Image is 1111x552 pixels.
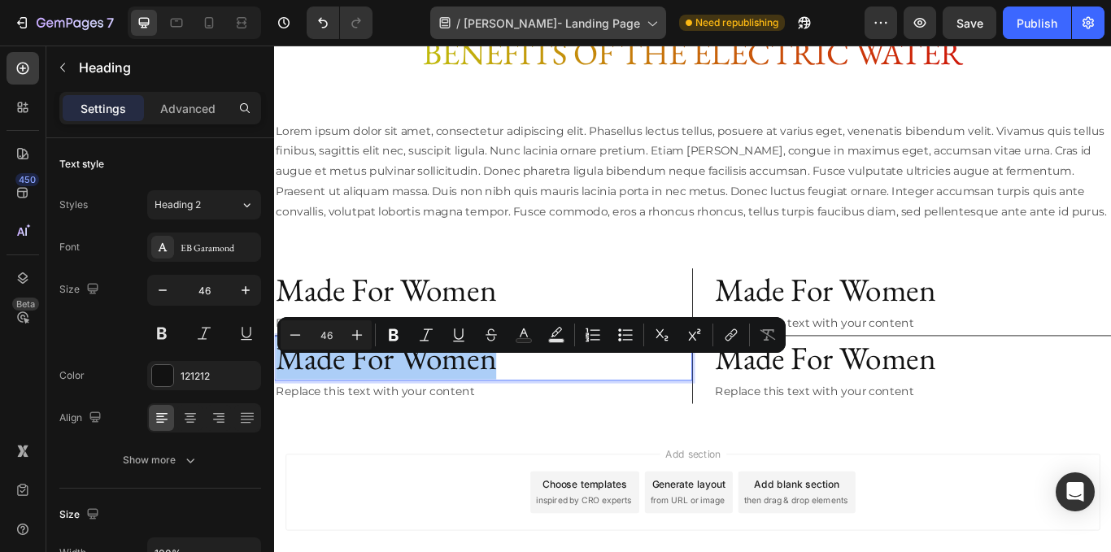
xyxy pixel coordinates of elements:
[1003,7,1071,39] button: Publish
[59,446,261,475] button: Show more
[1056,472,1095,511] div: Open Intercom Messenger
[313,503,412,520] div: Choose templates
[7,7,121,39] button: 7
[181,241,257,255] div: EB Garamond
[15,173,39,186] div: 450
[59,198,88,212] div: Styles
[181,369,257,384] div: 121212
[560,503,659,520] div: Add blank section
[438,524,525,538] span: from URL or image
[59,407,105,429] div: Align
[943,7,996,39] button: Save
[547,524,669,538] span: then drag & drop elements
[107,13,114,33] p: 7
[12,298,39,311] div: Beta
[2,262,486,311] p: Made For Women
[512,311,976,338] div: Replace this text with your content
[277,317,786,353] div: Editor contextual toolbar
[450,467,527,485] span: Add section
[155,198,201,212] span: Heading 2
[512,339,976,391] h2: Made For Women
[441,503,526,520] div: Generate layout
[59,368,85,383] div: Color
[2,341,486,389] p: Made For Women
[160,100,216,117] p: Advanced
[59,279,102,301] div: Size
[59,157,104,172] div: Text style
[956,16,983,30] span: Save
[695,15,778,30] span: Need republishing
[512,391,976,418] div: Replace this text with your content
[464,15,640,32] span: [PERSON_NAME]- Landing Page
[1017,15,1057,32] div: Publish
[305,524,416,538] span: inspired by CRO experts
[147,190,261,219] button: Heading 2
[79,58,255,77] p: Heading
[81,100,126,117] p: Settings
[59,504,102,526] div: Size
[59,240,80,254] div: Font
[2,89,974,206] p: Lorem ipsum dolor sit amet, consectetur adipiscing elit. Phasellus lectus tellus, posuere at vari...
[274,46,1111,552] iframe: Design area
[512,260,976,312] h2: Made For Women
[307,7,373,39] div: Undo/Redo
[123,452,198,468] div: Show more
[456,15,460,32] span: /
